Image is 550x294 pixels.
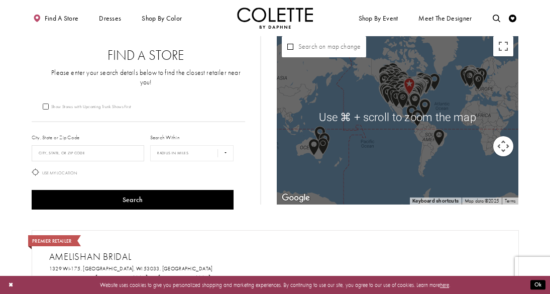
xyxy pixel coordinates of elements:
button: Map camera controls [493,136,513,156]
span: Premier Retailer [32,238,71,244]
a: Terms (opens in new tab) [505,198,516,204]
div: Map with store locations [277,31,519,205]
button: Close Dialog [5,278,17,292]
a: Opens in new tab [49,265,213,272]
a: Open this area in Google Maps (opens a new window) [279,191,312,205]
button: Search [32,190,234,210]
label: City, State or Zip Code [32,134,80,141]
h2: Find a Store [47,48,245,63]
select: Radius In Miles [150,145,234,161]
p: Website uses cookies to give you personalized shopping and marketing experiences. By continuing t... [55,280,495,290]
img: Google [279,191,312,205]
a: here [440,281,449,288]
input: City, State, or ZIP Code [32,145,145,161]
h2: Amelishan Bridal [49,251,509,263]
button: Keyboard shortcuts [412,198,459,205]
span: Map data ©2025 [465,198,499,204]
a: Visit Colette by Daphne page - Opens in new tab [95,274,210,282]
button: Toggle fullscreen view [493,36,513,56]
p: Please enter your search details below to find the closest retailer near you! [47,68,245,87]
button: Submit Dialog [530,280,545,290]
label: Search Within [150,134,180,141]
span: Collections: [49,274,94,282]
